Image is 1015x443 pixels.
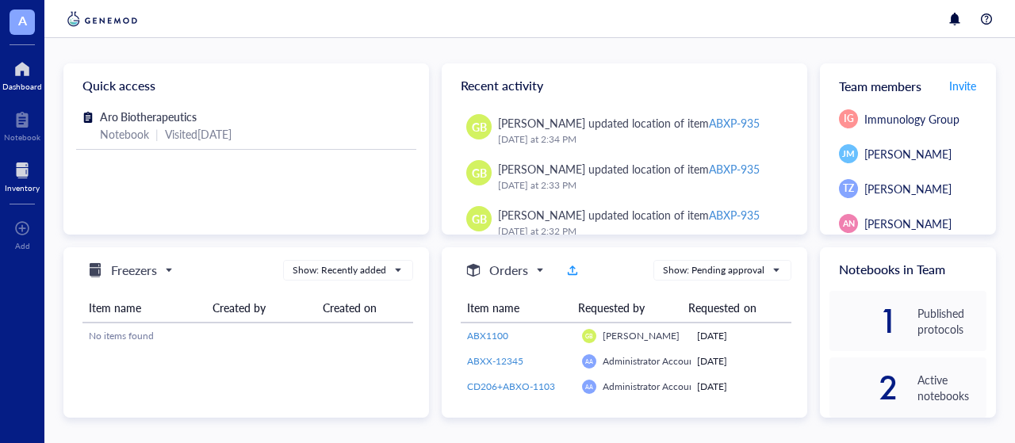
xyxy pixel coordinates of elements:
[467,354,569,369] a: ABXX-12345
[4,107,40,142] a: Notebook
[100,109,197,124] span: Aro Biotherapeutics
[472,118,487,136] span: GB
[682,293,779,323] th: Requested on
[844,112,854,126] span: IG
[293,263,386,277] div: Show: Recently added
[467,354,523,368] span: ABXX-12345
[316,293,413,323] th: Created on
[82,293,206,323] th: Item name
[864,216,952,231] span: [PERSON_NAME]
[467,380,555,393] span: CD206+ABXO-1103
[442,63,807,108] div: Recent activity
[5,158,40,193] a: Inventory
[572,293,683,323] th: Requested by
[829,375,898,400] div: 2
[709,161,760,177] div: ABXP-935
[843,181,854,196] span: TZ
[585,383,593,390] span: AA
[842,217,854,230] span: AN
[663,263,764,277] div: Show: Pending approval
[155,125,159,143] div: |
[498,114,760,132] div: [PERSON_NAME] updated location of item
[472,164,487,181] span: GB
[842,147,854,161] span: JM
[864,146,952,162] span: [PERSON_NAME]
[454,154,795,200] a: GB[PERSON_NAME] updated location of itemABXP-935[DATE] at 2:33 PM
[697,329,785,343] div: [DATE]
[63,63,429,108] div: Quick access
[585,357,593,365] span: AA
[864,181,952,197] span: [PERSON_NAME]
[498,160,760,178] div: [PERSON_NAME] updated location of item
[820,247,996,291] div: Notebooks in Team
[498,206,760,223] div: [PERSON_NAME] updated location of item
[949,78,976,94] span: Invite
[917,372,986,403] div: Active notebooks
[709,115,760,131] div: ABXP-935
[63,10,141,29] img: genemod-logo
[489,261,528,280] h5: Orders
[100,125,149,143] div: Notebook
[709,207,760,223] div: ABXP-935
[15,241,30,250] div: Add
[603,354,698,368] span: Administrator Account
[5,183,40,193] div: Inventory
[864,111,959,127] span: Immunology Group
[820,63,996,108] div: Team members
[454,200,795,246] a: GB[PERSON_NAME] updated location of itemABXP-935[DATE] at 2:32 PM
[461,293,572,323] th: Item name
[206,293,316,323] th: Created by
[2,56,42,91] a: Dashboard
[4,132,40,142] div: Notebook
[467,329,569,343] a: ABX1100
[917,305,986,337] div: Published protocols
[165,125,232,143] div: Visited [DATE]
[948,73,977,98] button: Invite
[467,329,508,342] span: ABX1100
[498,132,782,147] div: [DATE] at 2:34 PM
[603,329,680,342] span: [PERSON_NAME]
[697,380,785,394] div: [DATE]
[89,329,407,343] div: No items found
[829,308,898,334] div: 1
[585,332,592,339] span: GB
[697,354,785,369] div: [DATE]
[2,82,42,91] div: Dashboard
[603,380,698,393] span: Administrator Account
[18,10,27,30] span: A
[467,380,569,394] a: CD206+ABXO-1103
[111,261,157,280] h5: Freezers
[454,108,795,154] a: GB[PERSON_NAME] updated location of itemABXP-935[DATE] at 2:34 PM
[498,178,782,193] div: [DATE] at 2:33 PM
